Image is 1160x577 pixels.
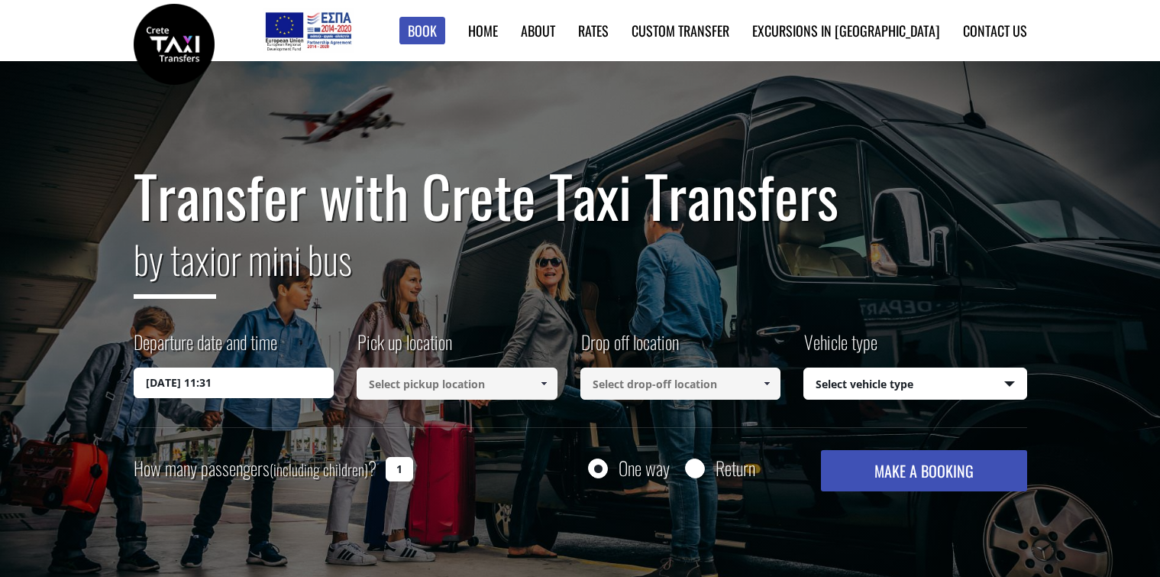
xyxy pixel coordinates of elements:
img: e-bannersEUERDF180X90.jpg [263,8,354,53]
span: by taxi [134,230,216,299]
small: (including children) [270,458,368,481]
a: About [521,21,555,41]
h1: Transfer with Crete Taxi Transfers [134,164,1027,228]
span: Select vehicle type [804,368,1026,400]
a: Excursions in [GEOGRAPHIC_DATA] [752,21,940,41]
label: Departure date and time [134,329,277,368]
a: Crete Taxi Transfers | Safe Taxi Transfer Services from to Heraklion Airport, Chania Airport, Ret... [134,34,215,50]
label: Drop off location [580,329,679,368]
label: One way [619,459,670,478]
label: Return [716,459,755,478]
img: Crete Taxi Transfers | Safe Taxi Transfer Services from to Heraklion Airport, Chania Airport, Ret... [134,4,215,85]
input: Select drop-off location [580,368,781,400]
a: Custom Transfer [632,21,729,41]
a: Contact us [963,21,1027,41]
label: Pick up location [357,329,452,368]
label: Vehicle type [803,329,877,368]
a: Show All Items [754,368,780,400]
input: Select pickup location [357,368,557,400]
a: Rates [578,21,609,41]
a: Home [468,21,498,41]
label: How many passengers ? [134,450,376,488]
a: Show All Items [531,368,556,400]
button: MAKE A BOOKING [821,450,1026,491]
a: Book [399,17,445,45]
h2: or mini bus [134,228,1027,310]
